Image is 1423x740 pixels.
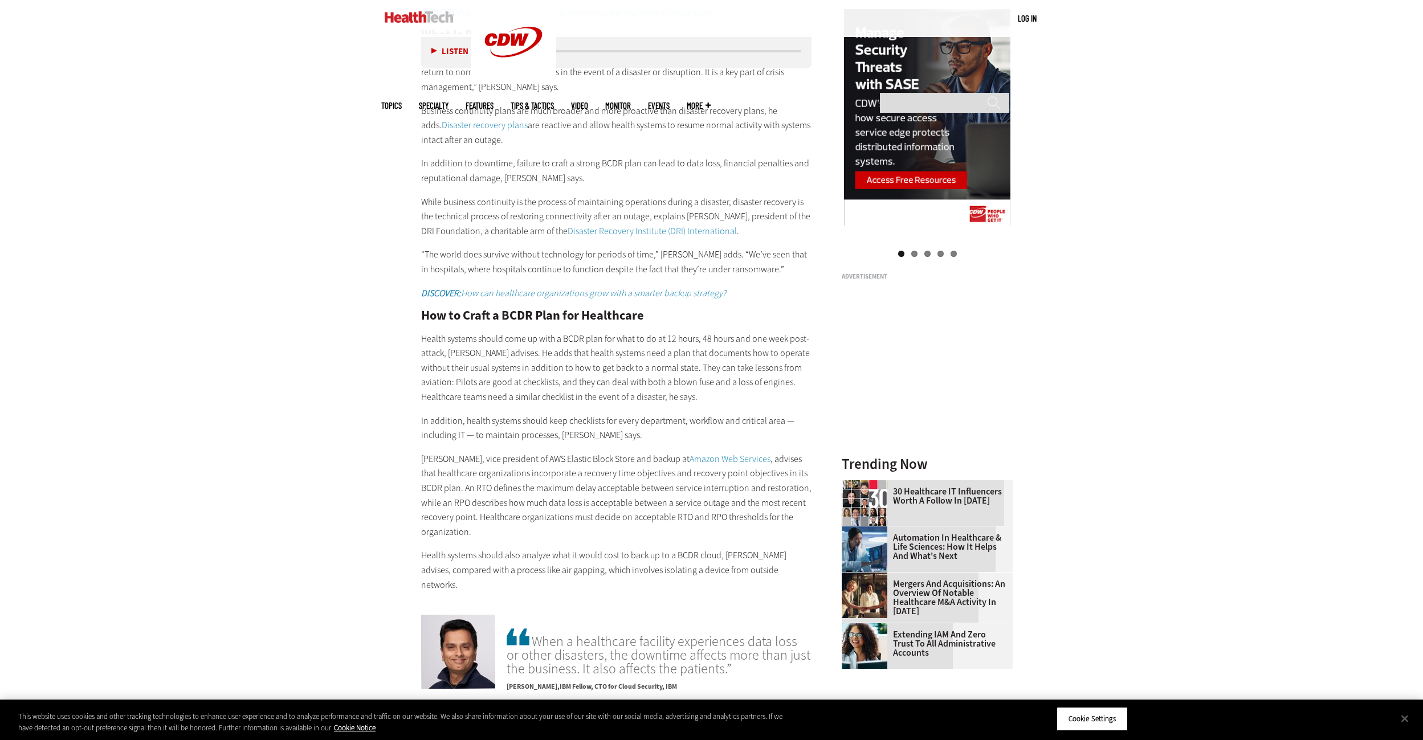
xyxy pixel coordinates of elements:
[568,225,737,237] a: Disaster Recovery Institute (DRI) International
[842,533,1006,561] a: Automation in Healthcare & Life Sciences: How It Helps and What's Next
[842,526,893,535] a: medical researchers looks at images on a monitor in a lab
[690,453,770,465] a: Amazon Web Services
[466,101,494,110] a: Features
[421,414,812,443] p: In addition, health systems should keep checklists for every department, workflow and critical ar...
[842,526,887,572] img: medical researchers looks at images on a monitor in a lab
[842,273,1013,280] h3: Advertisement
[18,711,782,733] div: This website uses cookies and other tracking technologies to enhance user experience and to analy...
[842,573,887,618] img: business leaders shake hands in conference room
[421,332,812,404] p: Health systems should come up with a BCDR plan for what to do at 12 hours, 48 hours and one week ...
[461,287,726,299] em: How can healthcare organizations grow with a smarter backup strategy?
[842,573,893,582] a: business leaders shake hands in conference room
[842,480,887,526] img: collage of influencers
[842,623,887,669] img: Administrative assistant
[421,104,812,148] p: Business continuity plans are much broader and more proactive than disaster recovery plans, he ad...
[924,251,931,257] a: 3
[842,579,1006,616] a: Mergers and Acquisitions: An Overview of Notable Healthcare M&A Activity in [DATE]
[421,247,812,276] p: “The world does survive without technology for periods of time,” [PERSON_NAME] adds. “We’ve seen ...
[421,615,495,689] img: Nataraj Nagaratnam
[911,251,918,257] a: 2
[507,676,812,692] p: IBM Fellow, CTO for Cloud Security, IBM
[421,452,812,539] p: [PERSON_NAME], vice president of AWS Elastic Block Store and backup at , advises that healthcare ...
[507,682,560,691] span: [PERSON_NAME]
[419,101,448,110] span: Specialty
[842,284,1013,427] iframe: advertisement
[605,101,631,110] a: MonITor
[844,9,1010,227] img: sase right rail
[842,480,893,489] a: collage of influencers
[1057,707,1128,731] button: Cookie Settings
[334,723,376,733] a: More information about your privacy
[421,195,812,239] p: While business continuity is the process of maintaining operations during a disaster, disaster re...
[898,251,904,257] a: 1
[951,251,957,257] a: 5
[421,287,726,299] a: DISCOVER:How can healthcare organizations grow with a smarter backup strategy?
[842,457,1013,471] h3: Trending Now
[511,101,554,110] a: Tips & Tactics
[1392,706,1417,731] button: Close
[471,75,556,87] a: CDW
[648,101,670,110] a: Events
[421,548,812,592] p: Health systems should also analyze what it would cost to back up to a BCDR cloud, [PERSON_NAME] a...
[571,101,588,110] a: Video
[385,11,454,23] img: Home
[687,101,711,110] span: More
[381,101,402,110] span: Topics
[842,630,1006,657] a: Extending IAM and Zero Trust to All Administrative Accounts
[421,309,812,322] h2: How to Craft a BCDR Plan for Healthcare
[842,487,1006,505] a: 30 Healthcare IT Influencers Worth a Follow in [DATE]
[507,626,812,676] span: When a healthcare facility experiences data loss or other disasters, the downtime affects more th...
[842,623,893,632] a: Administrative assistant
[421,287,461,299] em: DISCOVER:
[937,251,944,257] a: 4
[442,119,528,131] a: Disaster recovery plans
[1018,13,1037,23] a: Log in
[1018,13,1037,24] div: User menu
[421,156,812,185] p: In addition to downtime, failure to craft a strong BCDR plan can lead to data loss, financial pen...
